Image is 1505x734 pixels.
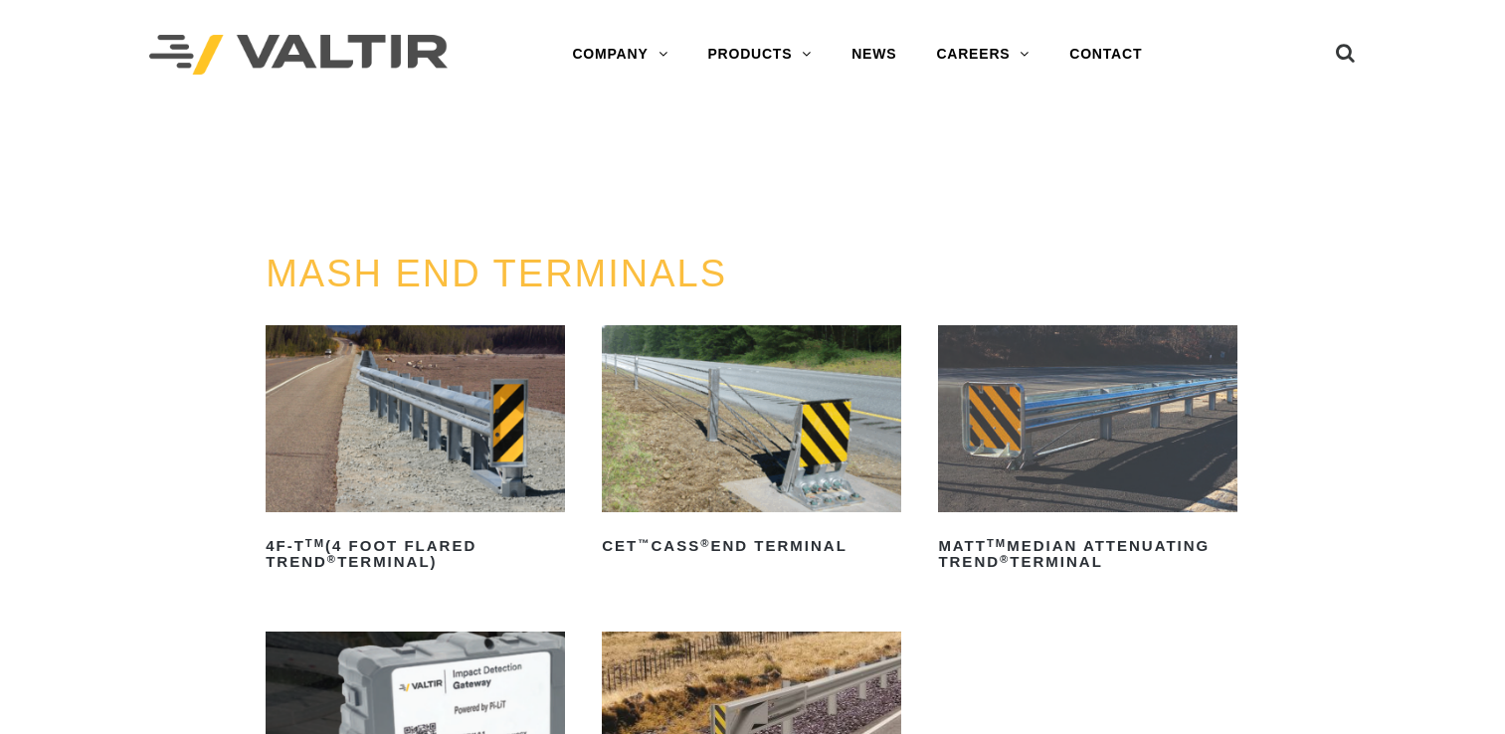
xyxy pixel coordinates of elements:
[266,530,565,578] h2: 4F-T (4 Foot Flared TREND Terminal)
[602,325,901,562] a: CET™CASS®End Terminal
[266,325,565,578] a: 4F-TTM(4 Foot Flared TREND®Terminal)
[938,325,1237,578] a: MATTTMMedian Attenuating TREND®Terminal
[1049,35,1162,75] a: CONTACT
[987,537,1007,549] sup: TM
[1000,553,1010,565] sup: ®
[938,530,1237,578] h2: MATT Median Attenuating TREND Terminal
[602,530,901,562] h2: CET CASS End Terminal
[305,537,325,549] sup: TM
[638,537,651,549] sup: ™
[832,35,916,75] a: NEWS
[327,553,337,565] sup: ®
[149,35,448,76] img: Valtir
[700,537,710,549] sup: ®
[687,35,832,75] a: PRODUCTS
[266,253,727,294] a: MASH END TERMINALS
[552,35,687,75] a: COMPANY
[916,35,1049,75] a: CAREERS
